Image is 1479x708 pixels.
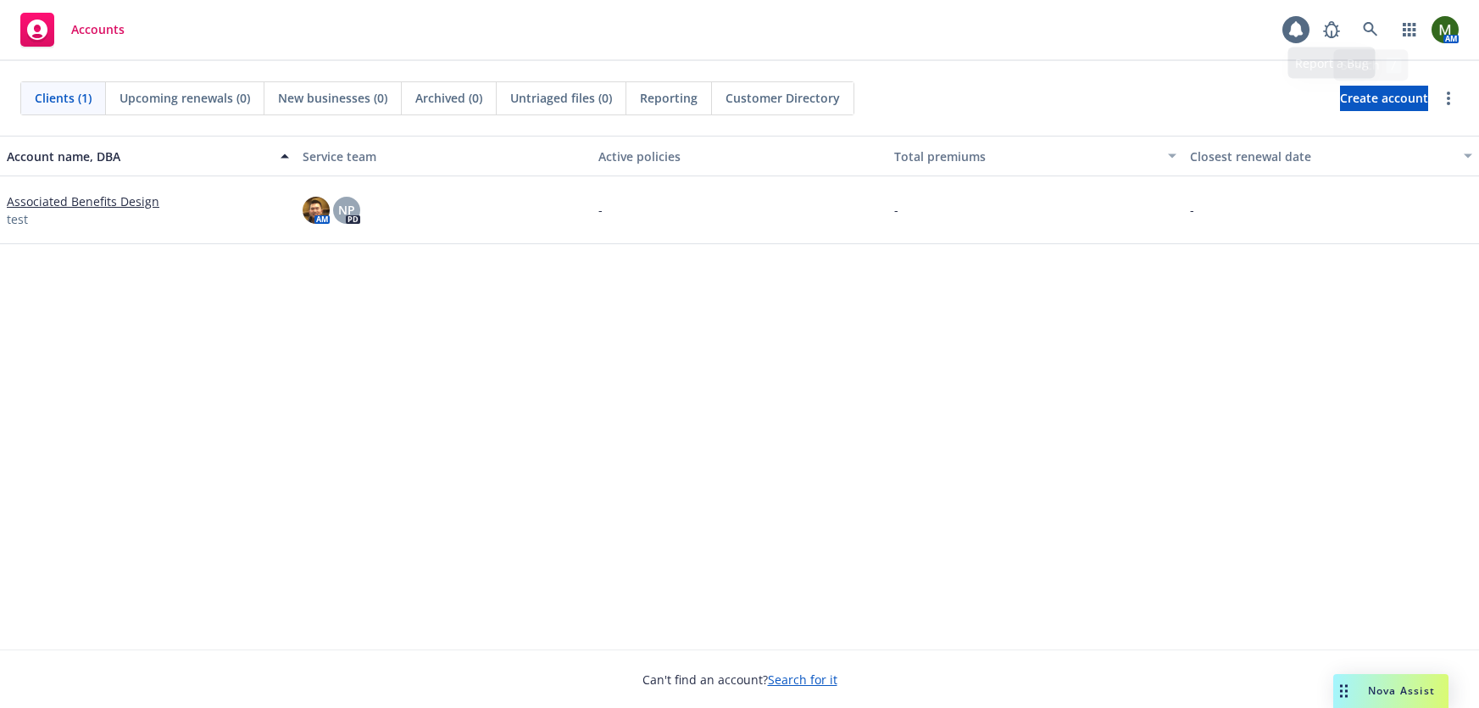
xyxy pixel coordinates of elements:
[642,671,837,688] span: Can't find an account?
[7,192,159,210] a: Associated Benefits Design
[1340,86,1428,111] a: Create account
[726,89,840,107] span: Customer Directory
[1393,13,1426,47] a: Switch app
[894,201,898,219] span: -
[7,148,270,165] div: Account name, DBA
[592,136,887,176] button: Active policies
[296,136,592,176] button: Service team
[120,89,250,107] span: Upcoming renewals (0)
[7,210,28,228] span: test
[303,148,585,165] div: Service team
[1432,16,1459,43] img: photo
[768,672,837,688] a: Search for it
[510,89,612,107] span: Untriaged files (0)
[1340,82,1428,114] span: Create account
[1333,674,1448,708] button: Nova Assist
[71,23,125,36] span: Accounts
[303,197,330,224] img: photo
[894,148,1158,165] div: Total premiums
[1190,148,1454,165] div: Closest renewal date
[1333,674,1354,708] div: Drag to move
[1190,201,1194,219] span: -
[35,89,92,107] span: Clients (1)
[1315,13,1348,47] a: Report a Bug
[1438,88,1459,109] a: more
[598,148,881,165] div: Active policies
[598,201,603,219] span: -
[1183,136,1479,176] button: Closest renewal date
[1368,683,1435,698] span: Nova Assist
[1354,13,1387,47] a: Search
[887,136,1183,176] button: Total premiums
[640,89,698,107] span: Reporting
[278,89,387,107] span: New businesses (0)
[338,201,355,219] span: NP
[415,89,482,107] span: Archived (0)
[14,6,131,53] a: Accounts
